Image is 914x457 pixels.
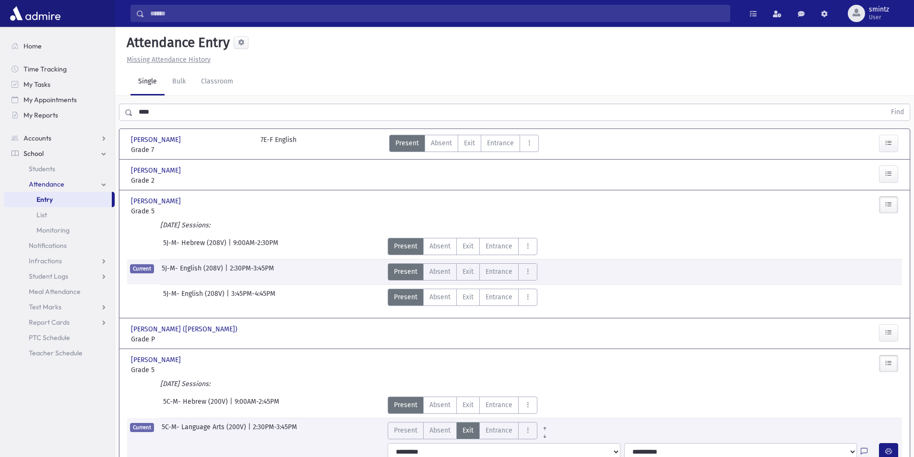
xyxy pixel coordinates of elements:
[29,303,61,311] span: Test Marks
[4,284,115,299] a: Meal Attendance
[24,80,50,89] span: My Tasks
[131,196,183,206] span: [PERSON_NAME]
[486,241,512,251] span: Entrance
[261,135,297,155] div: 7E-F English
[225,263,230,281] span: |
[463,425,474,435] span: Exit
[24,134,51,142] span: Accounts
[131,355,183,365] span: [PERSON_NAME]
[429,425,451,435] span: Absent
[36,195,53,204] span: Entry
[144,5,730,22] input: Search
[123,35,230,51] h5: Attendance Entry
[160,221,210,229] i: [DATE] Sessions:
[24,149,44,158] span: School
[131,69,165,95] a: Single
[394,267,417,277] span: Present
[388,263,537,281] div: AttTypes
[388,289,537,306] div: AttTypes
[8,4,63,23] img: AdmirePro
[486,292,512,302] span: Entrance
[226,289,231,306] span: |
[131,176,251,186] span: Grade 2
[463,292,474,302] span: Exit
[162,263,225,281] span: 5J-M- English (208V)
[123,56,211,64] a: Missing Attendance History
[429,267,451,277] span: Absent
[394,425,417,435] span: Present
[235,397,279,414] span: 9:00AM-2:45PM
[130,264,154,273] span: Current
[29,180,64,188] span: Attendance
[429,241,451,251] span: Absent
[248,422,253,439] span: |
[230,397,235,414] span: |
[160,380,210,388] i: [DATE] Sessions:
[537,422,552,430] a: All Prior
[388,397,537,414] div: AttTypes
[127,56,211,64] u: Missing Attendance History
[4,161,115,176] a: Students
[131,365,251,375] span: Grade 5
[463,267,474,277] span: Exit
[4,238,115,253] a: Notifications
[4,107,115,123] a: My Reports
[394,241,417,251] span: Present
[233,238,278,255] span: 9:00AM-2:30PM
[429,292,451,302] span: Absent
[463,241,474,251] span: Exit
[4,299,115,315] a: Test Marks
[463,400,474,410] span: Exit
[869,6,889,13] span: smintz
[464,138,475,148] span: Exit
[163,397,230,414] span: 5C-M- Hebrew (200V)
[4,315,115,330] a: Report Cards
[4,345,115,361] a: Teacher Schedule
[4,223,115,238] a: Monitoring
[230,263,274,281] span: 2:30PM-3:45PM
[4,38,115,54] a: Home
[24,111,58,119] span: My Reports
[4,92,115,107] a: My Appointments
[131,165,183,176] span: [PERSON_NAME]
[193,69,241,95] a: Classroom
[4,269,115,284] a: Student Logs
[4,330,115,345] a: PTC Schedule
[29,333,70,342] span: PTC Schedule
[486,267,512,277] span: Entrance
[131,324,239,334] span: [PERSON_NAME] ([PERSON_NAME])
[29,349,83,357] span: Teacher Schedule
[130,423,154,432] span: Current
[487,138,514,148] span: Entrance
[29,241,67,250] span: Notifications
[24,65,67,73] span: Time Tracking
[36,226,70,234] span: Monitoring
[253,422,297,439] span: 2:30PM-3:45PM
[163,238,228,255] span: 5J-M- Hebrew (208V)
[395,138,419,148] span: Present
[29,318,70,327] span: Report Cards
[394,400,417,410] span: Present
[131,145,251,155] span: Grade 7
[29,257,62,265] span: Infractions
[36,211,47,219] span: List
[394,292,417,302] span: Present
[389,135,539,155] div: AttTypes
[228,238,233,255] span: |
[4,130,115,146] a: Accounts
[24,95,77,104] span: My Appointments
[4,207,115,223] a: List
[29,272,68,281] span: Student Logs
[537,430,552,437] a: All Later
[24,42,42,50] span: Home
[431,138,452,148] span: Absent
[165,69,193,95] a: Bulk
[869,13,889,21] span: User
[162,422,248,439] span: 5C-M- Language Arts (200V)
[131,135,183,145] span: [PERSON_NAME]
[29,164,55,173] span: Students
[885,104,910,120] button: Find
[4,192,112,207] a: Entry
[131,334,251,344] span: Grade P
[4,146,115,161] a: School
